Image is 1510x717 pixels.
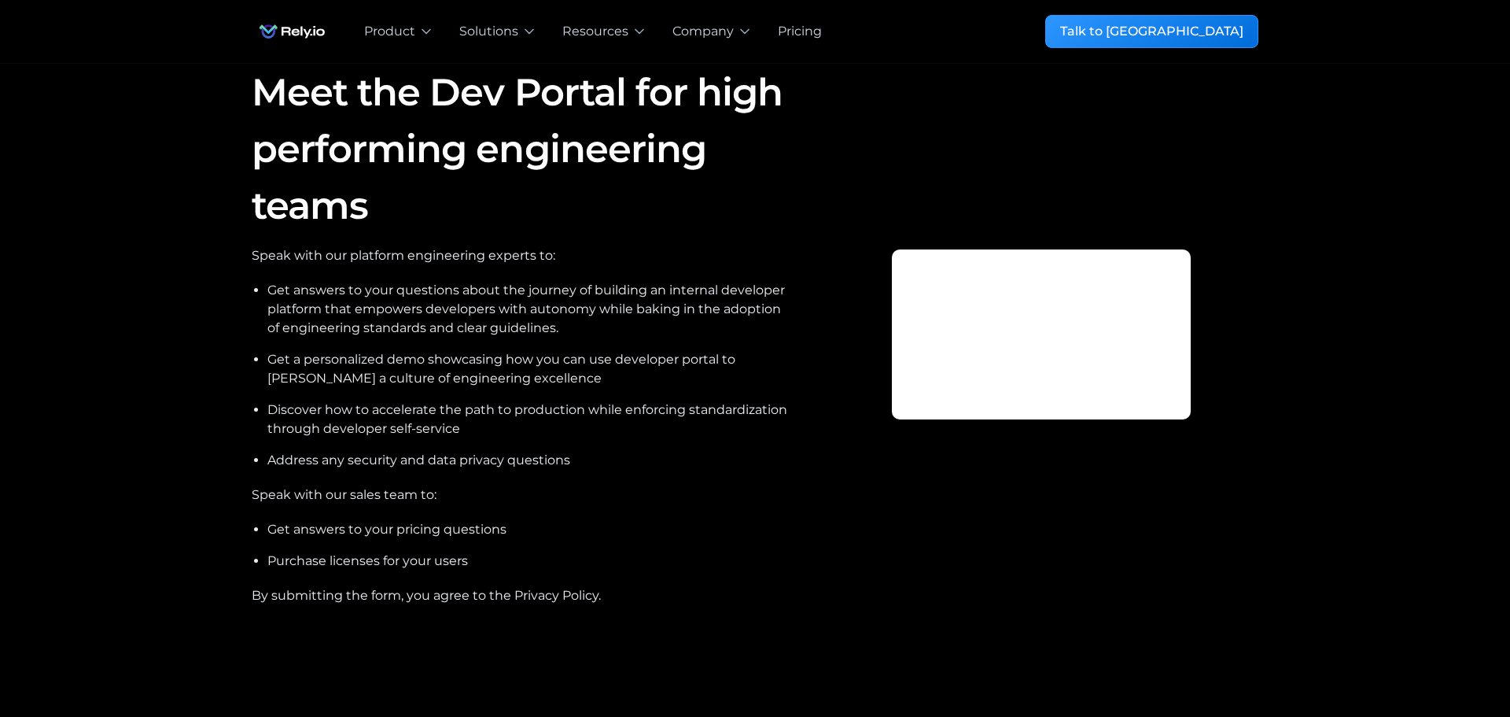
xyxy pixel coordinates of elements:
[267,552,794,571] li: Purchase licenses for your users
[267,350,794,388] li: Get a personalized demo showcasing how you can use developer portal to [PERSON_NAME] a culture of...
[252,246,794,265] div: Speak with our platform engineering experts to:
[364,22,415,41] div: Product
[1045,15,1258,48] a: Talk to [GEOGRAPHIC_DATA]
[267,401,794,438] li: Discover how to accelerate the path to production while enforcing standardization through develop...
[672,22,734,41] div: Company
[1060,22,1243,41] div: Talk to [GEOGRAPHIC_DATA]
[252,16,333,47] a: home
[267,451,794,470] li: Address any security and data privacy questions
[267,281,794,338] li: Get answers to your questions about the journey of building an internal developer platform that e...
[562,22,628,41] div: Resources
[252,586,794,605] div: By submitting the form, you agree to the Privacy Policy.
[267,520,794,539] li: Get answers to your pricing questions
[459,22,518,41] div: Solutions
[252,64,794,234] h1: Meet the Dev Portal for high performing engineering teams
[252,16,333,47] img: Rely.io logo
[778,22,822,41] a: Pricing
[252,486,794,504] div: Speak with our sales team to:
[923,281,1159,399] iframe: Web Forms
